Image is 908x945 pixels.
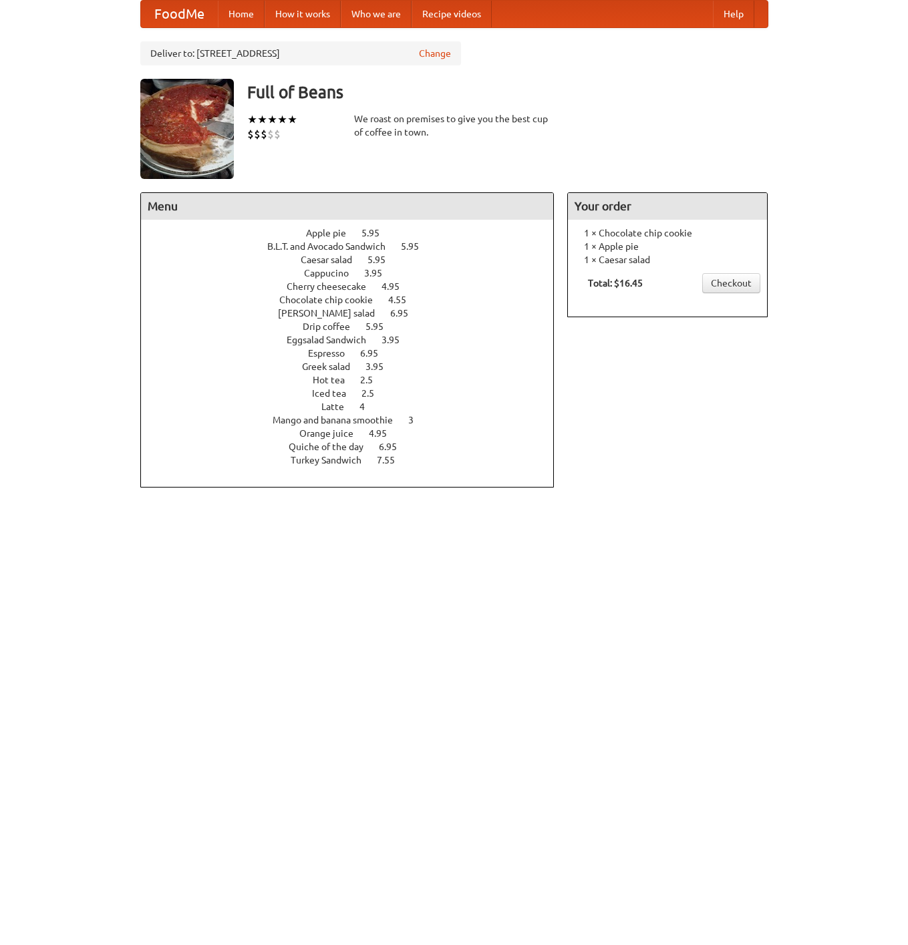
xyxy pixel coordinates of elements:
[303,321,408,332] a: Drip coffee 5.95
[419,47,451,60] a: Change
[267,241,399,252] span: B.L.T. and Avocado Sandwich
[247,79,768,106] h3: Full of Beans
[354,112,555,139] div: We roast on premises to give you the best cup of coffee in town.
[265,1,341,27] a: How it works
[302,361,408,372] a: Greek salad 3.95
[141,1,218,27] a: FoodMe
[312,388,399,399] a: Iced tea 2.5
[382,335,413,345] span: 3.95
[568,193,767,220] h4: Your order
[273,415,406,425] span: Mango and banana smoothie
[379,441,410,452] span: 6.95
[360,375,386,385] span: 2.5
[289,441,377,452] span: Quiche of the day
[361,228,393,238] span: 5.95
[312,388,359,399] span: Iced tea
[278,308,388,319] span: [PERSON_NAME] salad
[303,321,363,332] span: Drip coffee
[302,361,363,372] span: Greek salad
[361,388,388,399] span: 2.5
[257,112,267,127] li: ★
[364,268,396,278] span: 3.95
[287,281,424,292] a: Cherry cheesecake 4.95
[308,348,403,359] a: Espresso 6.95
[408,415,427,425] span: 3
[287,112,297,127] li: ★
[277,112,287,127] li: ★
[291,455,420,465] a: Turkey Sandwich 7.55
[313,375,398,385] a: Hot tea 2.5
[377,455,408,465] span: 7.55
[313,375,358,385] span: Hot tea
[321,401,357,412] span: Latte
[304,268,407,278] a: Cappucino 3.95
[279,295,386,305] span: Chocolate chip cookie
[140,41,461,65] div: Deliver to: [STREET_ADDRESS]
[365,321,397,332] span: 5.95
[306,228,359,238] span: Apple pie
[575,226,760,240] li: 1 × Chocolate chip cookie
[267,112,277,127] li: ★
[140,79,234,179] img: angular.jpg
[273,415,438,425] a: Mango and banana smoothie 3
[278,308,433,319] a: [PERSON_NAME] salad 6.95
[141,193,554,220] h4: Menu
[218,1,265,27] a: Home
[247,127,254,142] li: $
[301,254,410,265] a: Caesar salad 5.95
[702,273,760,293] a: Checkout
[301,254,365,265] span: Caesar salad
[369,428,400,439] span: 4.95
[713,1,754,27] a: Help
[289,441,422,452] a: Quiche of the day 6.95
[274,127,281,142] li: $
[412,1,492,27] a: Recipe videos
[267,127,274,142] li: $
[254,127,261,142] li: $
[367,254,399,265] span: 5.95
[390,308,422,319] span: 6.95
[575,240,760,253] li: 1 × Apple pie
[299,428,412,439] a: Orange juice 4.95
[365,361,397,372] span: 3.95
[308,348,358,359] span: Espresso
[287,281,380,292] span: Cherry cheesecake
[321,401,390,412] a: Latte 4
[382,281,413,292] span: 4.95
[287,335,380,345] span: Eggsalad Sandwich
[304,268,362,278] span: Cappucino
[588,278,643,289] b: Total: $16.45
[388,295,420,305] span: 4.55
[279,295,431,305] a: Chocolate chip cookie 4.55
[287,335,424,345] a: Eggsalad Sandwich 3.95
[247,112,257,127] li: ★
[306,228,404,238] a: Apple pie 5.95
[401,241,432,252] span: 5.95
[261,127,267,142] li: $
[341,1,412,27] a: Who we are
[359,401,378,412] span: 4
[299,428,367,439] span: Orange juice
[360,348,392,359] span: 6.95
[267,241,444,252] a: B.L.T. and Avocado Sandwich 5.95
[291,455,375,465] span: Turkey Sandwich
[575,253,760,266] li: 1 × Caesar salad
